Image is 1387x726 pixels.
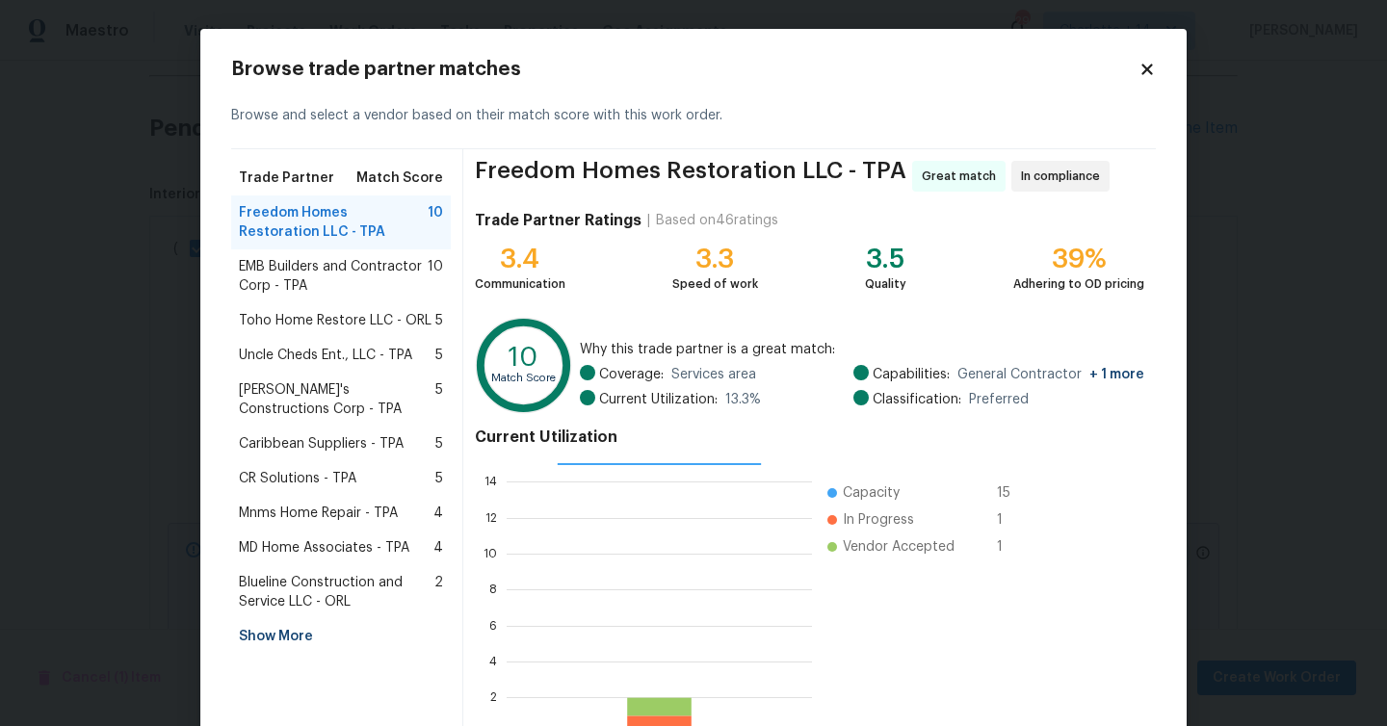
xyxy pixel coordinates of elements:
div: Adhering to OD pricing [1013,274,1144,294]
div: Based on 46 ratings [656,211,778,230]
div: Communication [475,274,565,294]
span: + 1 more [1089,368,1144,381]
h4: Current Utilization [475,428,1144,447]
text: 8 [489,583,497,595]
span: 1 [997,510,1028,530]
h2: Browse trade partner matches [231,60,1138,79]
span: 5 [435,469,443,488]
text: 10 [509,344,538,371]
div: Browse and select a vendor based on their match score with this work order. [231,83,1156,149]
span: Vendor Accepted [843,537,955,557]
span: In Progress [843,510,914,530]
span: Current Utilization: [599,390,718,409]
span: In compliance [1021,167,1108,186]
span: 1 [997,537,1028,557]
span: 15 [997,483,1028,503]
span: 4 [433,538,443,557]
div: Speed of work [672,274,758,294]
span: CR Solutions - TPA [239,469,356,488]
span: 10 [428,257,443,296]
div: Quality [865,274,906,294]
span: Match Score [356,169,443,188]
span: 5 [435,434,443,454]
text: 10 [484,548,497,559]
span: Capabilities: [873,365,950,384]
span: Mnms Home Repair - TPA [239,504,398,523]
h4: Trade Partner Ratings [475,211,641,230]
span: Freedom Homes Restoration LLC - TPA [239,203,428,242]
text: 2 [490,691,497,703]
span: 5 [435,311,443,330]
text: 6 [489,620,497,632]
div: 3.3 [672,249,758,269]
span: MD Home Associates - TPA [239,538,409,557]
span: Uncle Cheds Ent., LLC - TPA [239,346,412,365]
div: | [641,211,656,230]
span: Great match [922,167,1004,186]
span: 10 [428,203,443,242]
span: Caribbean Suppliers - TPA [239,434,404,454]
text: 4 [489,656,497,667]
span: 2 [434,573,443,611]
span: EMB Builders and Contractor Corp - TPA [239,257,428,296]
span: Freedom Homes Restoration LLC - TPA [475,161,906,192]
text: Match Score [491,373,556,383]
span: 4 [433,504,443,523]
text: 12 [485,512,497,524]
span: Trade Partner [239,169,334,188]
div: Show More [231,619,451,654]
span: 5 [435,380,443,419]
span: 13.3 % [725,390,761,409]
span: Classification: [873,390,961,409]
span: Preferred [969,390,1029,409]
div: 3.5 [865,249,906,269]
span: Why this trade partner is a great match: [580,340,1144,359]
span: Blueline Construction and Service LLC - ORL [239,573,434,611]
span: [PERSON_NAME]'s Constructions Corp - TPA [239,380,435,419]
div: 39% [1013,249,1144,269]
span: General Contractor [957,365,1144,384]
text: 14 [484,476,497,487]
span: Toho Home Restore LLC - ORL [239,311,432,330]
span: Coverage: [599,365,664,384]
span: 5 [435,346,443,365]
span: Services area [671,365,756,384]
div: 3.4 [475,249,565,269]
span: Capacity [843,483,900,503]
